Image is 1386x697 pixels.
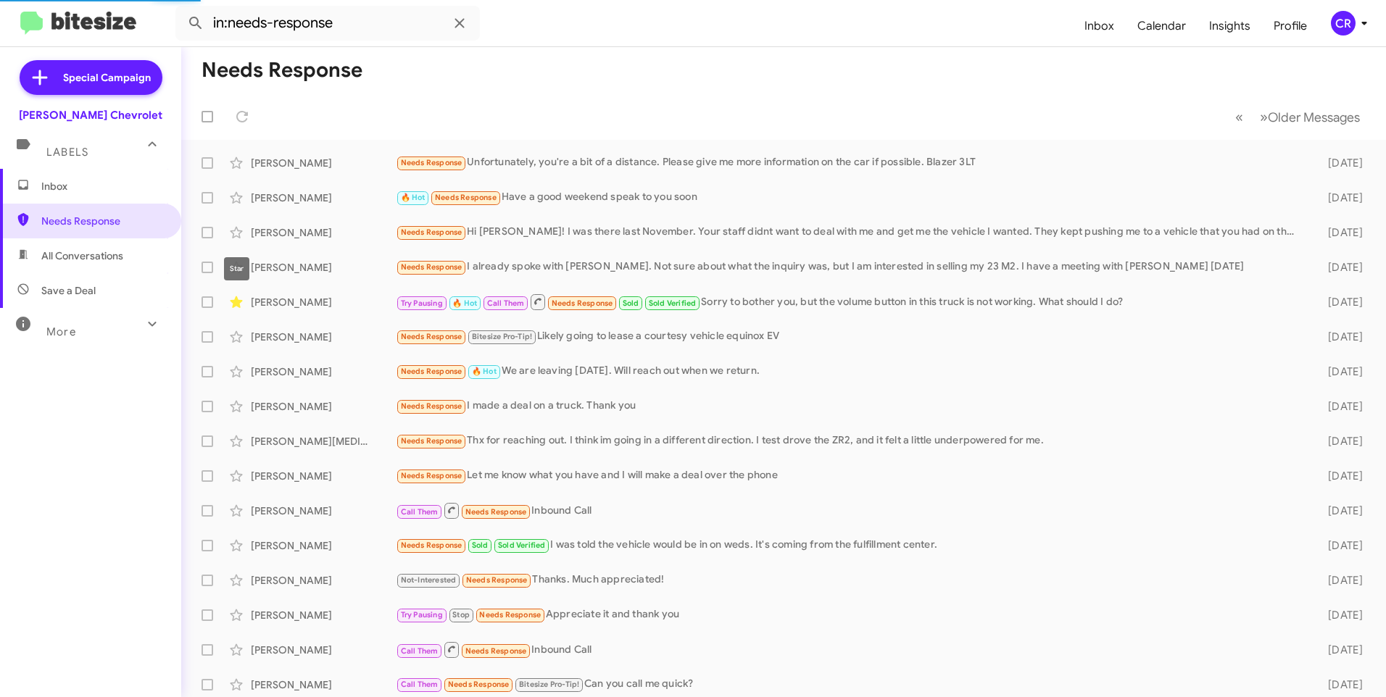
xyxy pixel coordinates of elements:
[465,507,527,517] span: Needs Response
[251,434,396,448] div: [PERSON_NAME][MEDICAL_DATA]
[401,436,462,446] span: Needs Response
[649,299,697,308] span: Sold Verified
[1262,5,1319,47] a: Profile
[1126,5,1198,47] a: Calendar
[1235,108,1243,126] span: «
[1305,469,1374,483] div: [DATE]
[1305,677,1374,692] div: [DATE]
[1305,364,1374,379] div: [DATE]
[251,677,396,692] div: [PERSON_NAME]
[452,610,470,619] span: Stop
[396,224,1305,241] div: Hi [PERSON_NAME]! I was there last November. Your staff didnt want to deal with me and get me the...
[401,471,462,480] span: Needs Response
[41,249,123,263] span: All Conversations
[401,262,462,272] span: Needs Response
[251,608,396,622] div: [PERSON_NAME]
[63,70,151,85] span: Special Campaign
[46,325,76,338] span: More
[401,401,462,411] span: Needs Response
[19,108,162,122] div: [PERSON_NAME] Chevrolet
[519,680,579,689] span: Bitesize Pro-Tip!
[1305,191,1374,205] div: [DATE]
[401,575,457,585] span: Not-Interested
[396,572,1305,588] div: Thanks. Much appreciated!
[396,606,1305,623] div: Appreciate it and thank you
[1331,11,1356,36] div: CR
[396,293,1305,311] div: Sorry to bother you, but the volume button in this truck is not working. What should I do?
[396,154,1305,171] div: Unfortunately, you're a bit of a distance. Please give me more information on the car if possible...
[251,643,396,657] div: [PERSON_NAME]
[396,640,1305,659] div: Inbound Call
[251,260,396,275] div: [PERSON_NAME]
[251,399,396,414] div: [PERSON_NAME]
[401,646,439,656] span: Call Them
[472,541,489,550] span: Sold
[487,299,525,308] span: Call Them
[202,59,362,82] h1: Needs Response
[251,330,396,344] div: [PERSON_NAME]
[251,573,396,588] div: [PERSON_NAME]
[41,214,165,228] span: Needs Response
[396,501,1305,519] div: Inbound Call
[1305,538,1374,553] div: [DATE]
[251,295,396,309] div: [PERSON_NAME]
[175,6,480,41] input: Search
[472,367,497,376] span: 🔥 Hot
[552,299,613,308] span: Needs Response
[1227,102,1252,132] button: Previous
[401,541,462,550] span: Needs Response
[1198,5,1262,47] a: Insights
[1305,399,1374,414] div: [DATE]
[1305,643,1374,657] div: [DATE]
[623,299,639,308] span: Sold
[1319,11,1370,36] button: CR
[1305,504,1374,518] div: [DATE]
[1268,109,1360,125] span: Older Messages
[20,60,162,95] a: Special Campaign
[498,541,546,550] span: Sold Verified
[396,363,1305,380] div: We are leaving [DATE]. Will reach out when we return.
[396,259,1305,275] div: I already spoke with [PERSON_NAME]. Not sure about what the inquiry was, but I am interested in s...
[396,537,1305,554] div: I was told the vehicle would be in on weds. It's coming from the fulfillment center.
[472,332,532,341] span: Bitesize Pro-Tip!
[448,680,510,689] span: Needs Response
[1305,573,1374,588] div: [DATE]
[251,225,396,240] div: [PERSON_NAME]
[1305,608,1374,622] div: [DATE]
[466,575,528,585] span: Needs Response
[401,680,439,689] span: Call Them
[1305,225,1374,240] div: [DATE]
[401,193,426,202] span: 🔥 Hot
[396,676,1305,693] div: Can you call me quick?
[1073,5,1126,47] a: Inbox
[41,179,165,193] span: Inbox
[401,228,462,237] span: Needs Response
[396,398,1305,414] div: I made a deal on a truck. Thank you
[401,367,462,376] span: Needs Response
[396,328,1305,345] div: Likely going to lease a courtesy vehicle equinox EV
[1227,102,1369,132] nav: Page navigation example
[401,610,443,619] span: Try Pausing
[1305,295,1374,309] div: [DATE]
[452,299,477,308] span: 🔥 Hot
[479,610,541,619] span: Needs Response
[1251,102,1369,132] button: Next
[465,646,527,656] span: Needs Response
[401,299,443,308] span: Try Pausing
[41,283,96,298] span: Save a Deal
[396,467,1305,484] div: Let me know what you have and I will make a deal over the phone
[46,146,88,159] span: Labels
[435,193,497,202] span: Needs Response
[396,433,1305,449] div: Thx for reaching out. I think im going in a different direction. I test drove the ZR2, and it fel...
[251,191,396,205] div: [PERSON_NAME]
[401,332,462,341] span: Needs Response
[396,189,1305,206] div: Have a good weekend speak to you soon
[251,156,396,170] div: [PERSON_NAME]
[1305,156,1374,170] div: [DATE]
[251,538,396,553] div: [PERSON_NAME]
[1305,434,1374,448] div: [DATE]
